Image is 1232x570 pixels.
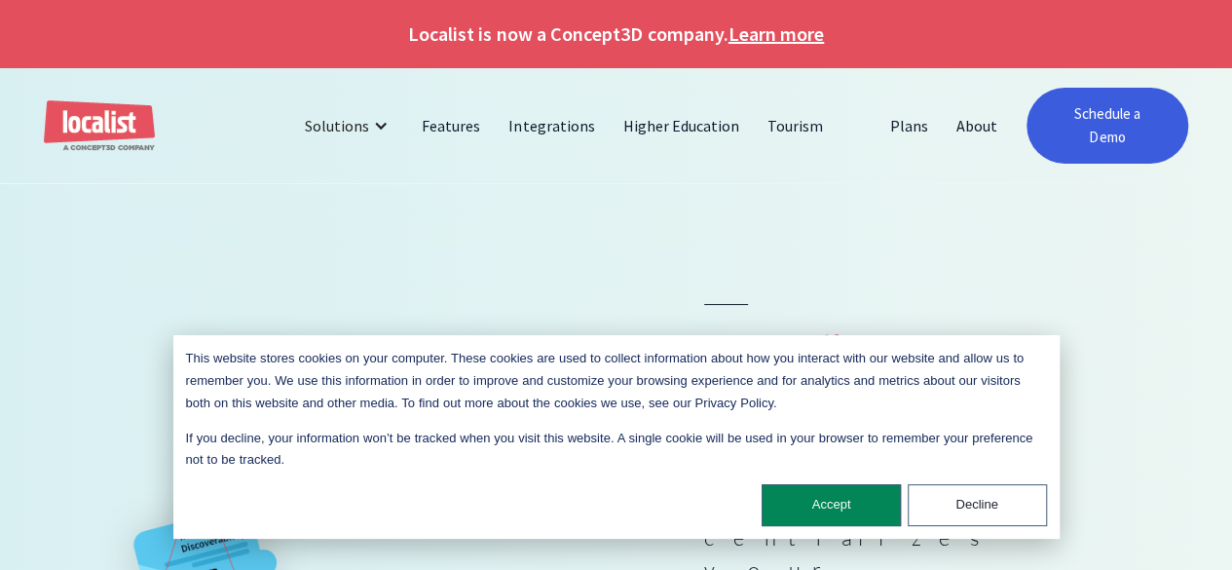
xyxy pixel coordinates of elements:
a: Tourism [754,102,838,149]
a: Plans [876,102,942,149]
p: If you decline, your information won’t be tracked when you visit this website. A single cookie wi... [186,428,1047,473]
button: Accept [762,484,901,526]
a: Integrations [495,102,609,149]
a: About [943,102,1012,149]
p: This website stores cookies on your computer. These cookies are used to collect information about... [186,348,1047,414]
a: Features [408,102,495,149]
a: Schedule a Demo [1027,88,1188,164]
a: Higher Education [610,102,755,149]
strong: Centralize your events into a single, easy to use calendar. [704,327,1055,468]
button: Decline [908,484,1047,526]
div: Cookie banner [173,335,1060,539]
div: Solutions [290,102,408,149]
a: Learn more [728,19,824,49]
div: Solutions [305,114,369,137]
a: home [44,100,155,152]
